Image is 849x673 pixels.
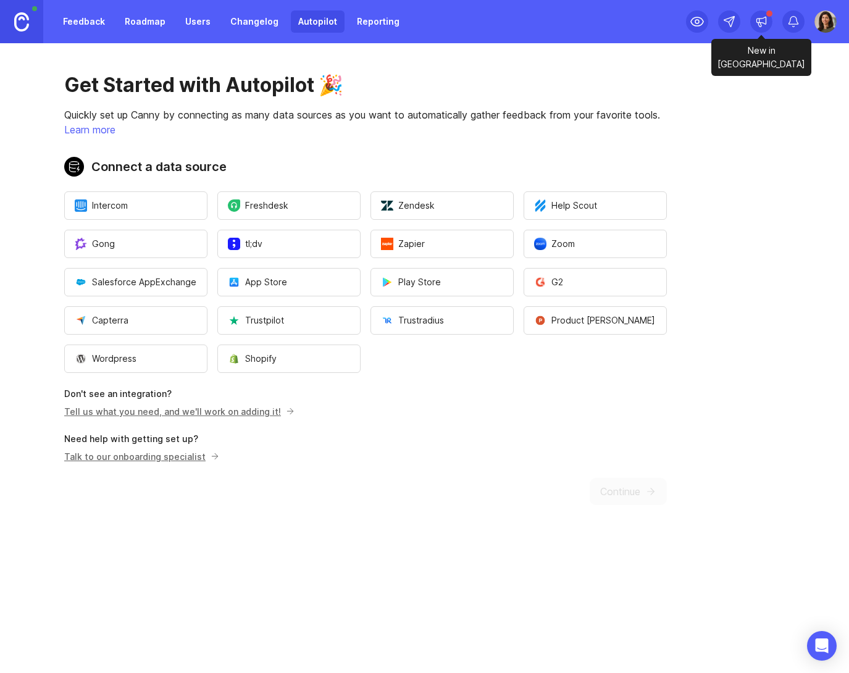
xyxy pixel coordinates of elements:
button: Open a modal to start the flow of installing tl;dv. [217,230,361,258]
button: Open a modal to start the flow of installing Play Store. [370,268,514,296]
span: Intercom [75,199,128,212]
button: Open a modal to start the flow of installing Zoom. [524,230,667,258]
a: Learn more [64,123,115,136]
span: Gong [75,238,115,250]
a: Feedback [56,10,112,33]
span: Zendesk [381,199,435,212]
p: Talk to our onboarding specialist [64,450,215,463]
a: Changelog [223,10,286,33]
p: Need help with getting set up? [64,433,667,445]
span: Play Store [381,276,441,288]
h1: Get Started with Autopilot 🎉 [64,73,667,98]
div: Open Intercom Messenger [807,631,837,661]
button: Talk to our onboarding specialist [64,450,220,463]
span: App Store [228,276,287,288]
button: Open a modal to start the flow of installing App Store. [217,268,361,296]
button: Open a modal to start the flow of installing Trustradius. [370,306,514,335]
a: Users [178,10,218,33]
span: G2 [534,276,563,288]
span: Freshdesk [228,199,288,212]
h2: Connect a data source [64,157,667,177]
span: Shopify [228,353,277,365]
span: Wordpress [75,353,136,365]
button: Open a modal to start the flow of installing G2. [524,268,667,296]
span: Trustpilot [228,314,284,327]
span: Zoom [534,238,575,250]
span: tl;dv [228,238,262,250]
button: Open a modal to start the flow of installing Shopify. [217,345,361,373]
span: Help Scout [534,199,597,212]
button: Open a modal to start the flow of installing Salesforce AppExchange. [64,268,207,296]
button: Open a modal to start the flow of installing Gong. [64,230,207,258]
button: Open a modal to start the flow of installing Product Hunt. [524,306,667,335]
span: Product [PERSON_NAME] [534,314,655,327]
span: Capterra [75,314,128,327]
button: Open a modal to start the flow of installing Zapier. [370,230,514,258]
span: Zapier [381,238,425,250]
button: Open a modal to start the flow of installing Capterra. [64,306,207,335]
button: Open a modal to start the flow of installing Trustpilot. [217,306,361,335]
img: Canny Home [14,12,29,31]
a: Tell us what you need, and we'll work on adding it! [64,406,291,417]
a: Reporting [349,10,407,33]
p: Quickly set up Canny by connecting as many data sources as you want to automatically gather feedb... [64,107,667,122]
a: Roadmap [117,10,173,33]
span: Trustradius [381,314,444,327]
a: Autopilot [291,10,345,33]
button: Open a modal to start the flow of installing Intercom. [64,191,207,220]
button: Open a modal to start the flow of installing Help Scout. [524,191,667,220]
button: Open a modal to start the flow of installing Freshdesk. [217,191,361,220]
p: Don't see an integration? [64,388,667,400]
span: Salesforce AppExchange [75,276,196,288]
img: Zara Dana [814,10,837,33]
button: Open a modal to start the flow of installing Wordpress. [64,345,207,373]
div: New in [GEOGRAPHIC_DATA] [711,39,811,76]
button: Open a modal to start the flow of installing Zendesk. [370,191,514,220]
